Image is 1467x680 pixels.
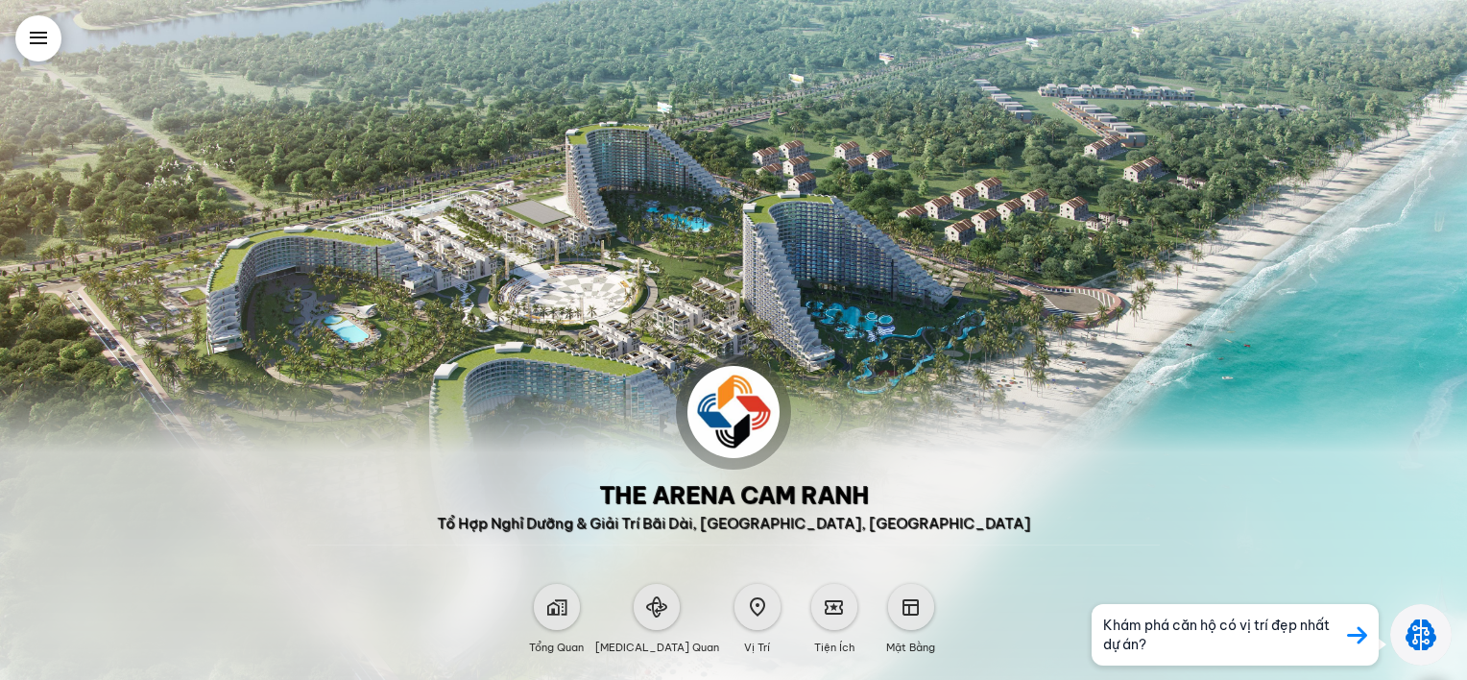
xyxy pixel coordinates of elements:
[529,630,584,657] div: Tổng quan
[687,366,780,458] img: logo arena.jpg
[814,630,854,657] div: Tiện ích
[744,630,770,657] div: Vị trí
[437,514,1030,533] div: Tổ Hợp Nghỉ Dưỡng & Giải Trí Bãi Dài, [GEOGRAPHIC_DATA], [GEOGRAPHIC_DATA]
[595,630,719,657] div: [MEDICAL_DATA] quan
[886,630,935,657] div: Mặt bằng
[1103,616,1335,654] pre: Khám phá căn hộ có vị trí đẹp nhất dự án?
[599,481,869,508] div: The Arena Cam Ranh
